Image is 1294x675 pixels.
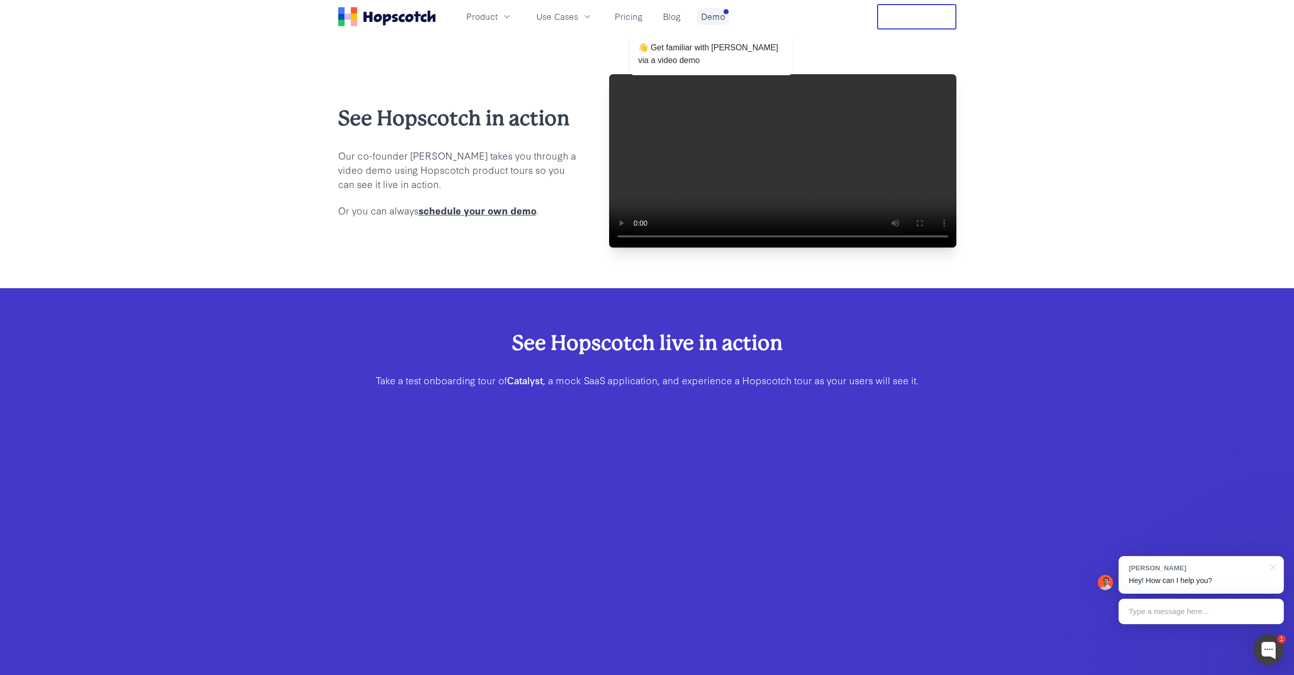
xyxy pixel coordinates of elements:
[338,7,436,26] a: Home
[418,203,536,217] a: schedule your own demo
[1129,563,1263,573] div: [PERSON_NAME]
[638,42,785,67] p: 👋 Get familiar with [PERSON_NAME] via a video demo
[611,8,647,25] a: Pricing
[530,8,598,25] button: Use Cases
[697,8,729,25] a: Demo
[371,329,924,357] h2: See Hopscotch live in action
[1119,599,1284,624] div: Type a message here...
[659,8,685,25] a: Blog
[507,373,543,387] b: Catalyst
[1098,575,1113,590] img: Mark Spera
[338,148,577,191] p: Our co-founder [PERSON_NAME] takes you through a video demo using Hopscotch product tours so you ...
[338,104,577,132] h2: See Hopscotch in action
[371,373,924,387] p: Take a test onboarding tour of , a mock SaaS application, and experience a Hopscotch tour as your...
[877,4,956,29] button: Free Trial
[1277,635,1286,643] div: 1
[338,203,577,218] p: Or you can always .
[466,10,498,23] span: Product
[460,8,518,25] button: Product
[1129,575,1274,586] p: Hey! How can I help you?
[536,10,578,23] span: Use Cases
